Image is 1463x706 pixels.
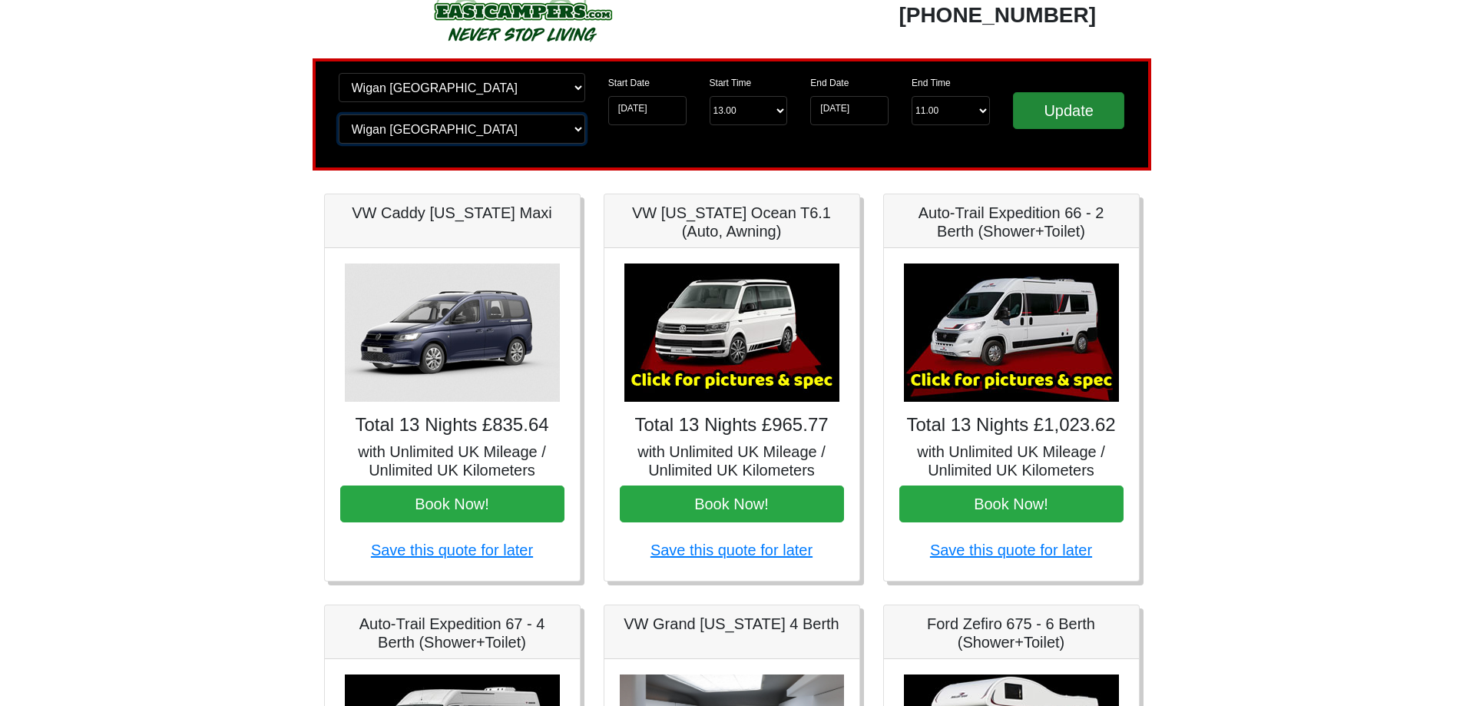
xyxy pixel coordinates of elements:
label: Start Date [608,76,650,90]
a: Save this quote for later [930,542,1092,559]
h5: VW Grand [US_STATE] 4 Berth [620,615,844,633]
input: Return Date [810,96,889,125]
h5: Auto-Trail Expedition 67 - 4 Berth (Shower+Toilet) [340,615,564,651]
label: Start Time [710,76,752,90]
img: VW California Ocean T6.1 (Auto, Awning) [624,264,839,402]
a: Save this quote for later [650,542,813,559]
button: Book Now! [899,486,1124,522]
label: End Date [810,76,849,90]
label: End Time [912,76,951,90]
button: Book Now! [340,486,564,522]
div: [PHONE_NUMBER] [856,2,1140,29]
a: Save this quote for later [371,542,533,559]
h4: Total 13 Nights £1,023.62 [899,414,1124,436]
h5: VW Caddy [US_STATE] Maxi [340,204,564,222]
h5: Ford Zefiro 675 - 6 Berth (Shower+Toilet) [899,615,1124,651]
h5: Auto-Trail Expedition 66 - 2 Berth (Shower+Toilet) [899,204,1124,240]
img: VW Caddy California Maxi [345,264,560,402]
input: Start Date [608,96,687,125]
input: Update [1013,92,1125,129]
button: Book Now! [620,486,844,522]
h4: Total 13 Nights £835.64 [340,414,564,436]
h5: VW [US_STATE] Ocean T6.1 (Auto, Awning) [620,204,844,240]
img: Auto-Trail Expedition 66 - 2 Berth (Shower+Toilet) [904,264,1119,402]
h5: with Unlimited UK Mileage / Unlimited UK Kilometers [620,442,844,479]
h4: Total 13 Nights £965.77 [620,414,844,436]
h5: with Unlimited UK Mileage / Unlimited UK Kilometers [899,442,1124,479]
h5: with Unlimited UK Mileage / Unlimited UK Kilometers [340,442,564,479]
